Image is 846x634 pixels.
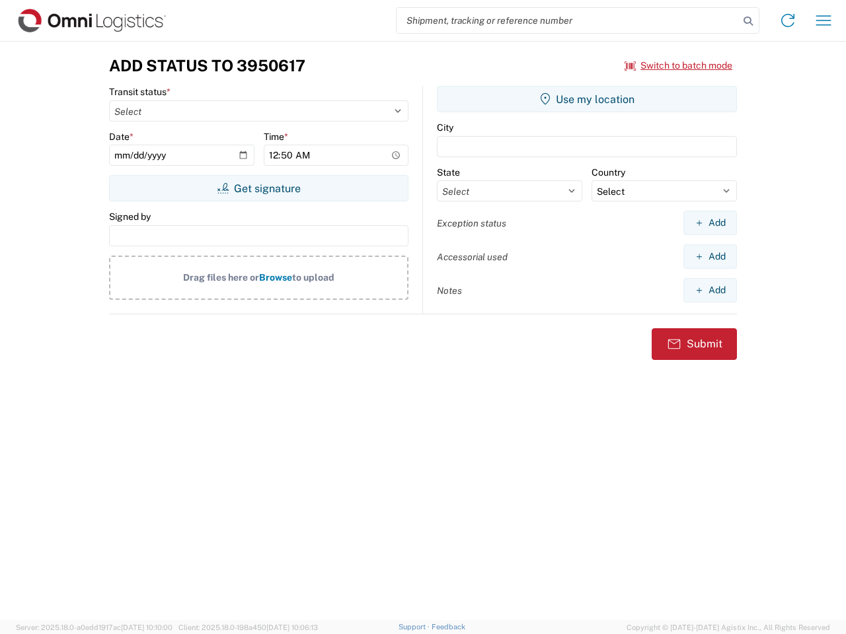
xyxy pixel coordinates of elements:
[178,623,318,631] span: Client: 2025.18.0-198a450
[109,56,305,75] h3: Add Status to 3950617
[16,623,173,631] span: Server: 2025.18.0-a0edd1917ac
[683,244,737,269] button: Add
[121,623,173,631] span: [DATE] 10:10:00
[437,285,462,297] label: Notes
[397,8,739,33] input: Shipment, tracking or reference number
[292,272,334,283] span: to upload
[437,86,737,112] button: Use my location
[437,166,460,178] label: State
[432,623,465,631] a: Feedback
[592,166,625,178] label: Country
[625,55,732,77] button: Switch to batch mode
[437,251,508,263] label: Accessorial used
[109,211,151,223] label: Signed by
[109,86,171,98] label: Transit status
[109,175,408,201] button: Get signature
[652,328,737,360] button: Submit
[437,217,506,229] label: Exception status
[264,131,288,143] label: Time
[683,211,737,235] button: Add
[627,621,830,633] span: Copyright © [DATE]-[DATE] Agistix Inc., All Rights Reserved
[437,122,453,133] label: City
[259,272,292,283] span: Browse
[109,131,134,143] label: Date
[683,278,737,302] button: Add
[266,623,318,631] span: [DATE] 10:06:13
[399,623,432,631] a: Support
[183,272,259,283] span: Drag files here or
